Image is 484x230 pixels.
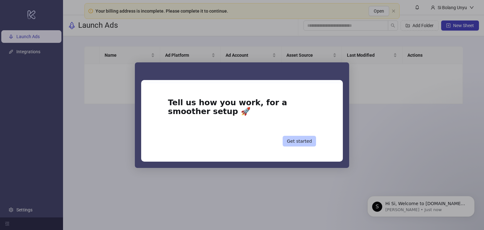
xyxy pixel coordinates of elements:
[14,19,24,29] div: Profile image for Simon
[168,98,316,120] h1: Tell us how you work, for a smoother setup 🚀
[283,136,316,147] button: Get started
[9,13,117,34] div: message notification from Simon, Just now. Hi Si, Welcome to Kitchn.io! 🎉 You’re all set to start...
[27,18,109,24] p: Hi Si, Welcome to [DOMAIN_NAME]! 🎉 You’re all set to start launching ads effortlessly. Here’s wha...
[27,24,109,30] p: Message from Simon, sent Just now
